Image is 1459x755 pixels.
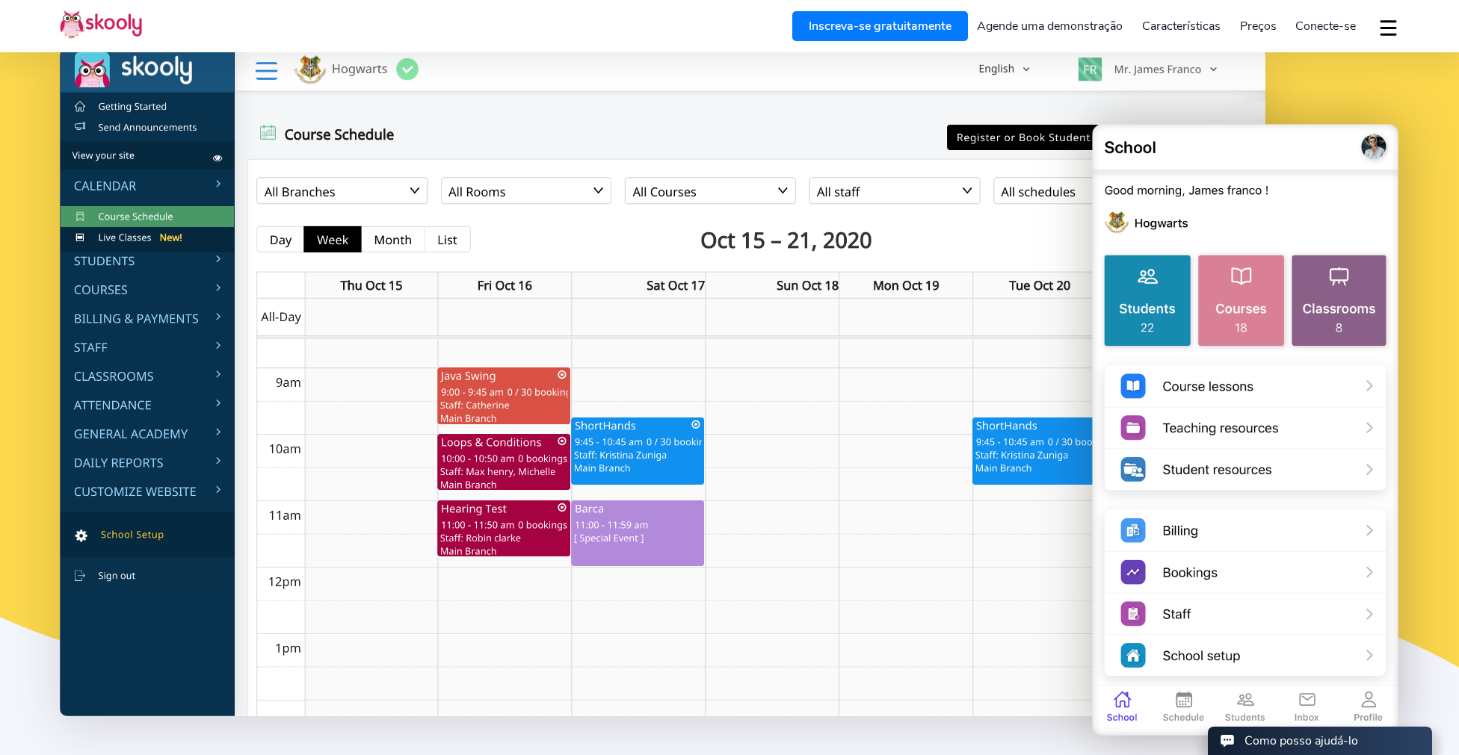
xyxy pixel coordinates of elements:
img: Skooly [60,10,142,39]
a: Preços [1230,14,1286,38]
a: Inscreva-se gratuitamente [792,11,968,41]
img: Conheça o software nº 1 para artes marciais - Desktop [60,48,1265,716]
button: dropdown menu [1378,10,1399,45]
a: Agende uma demonstração [968,14,1133,38]
a: Características [1132,14,1230,38]
span: Preços [1240,18,1277,34]
a: Conecte-se [1286,14,1366,38]
img: Conheça o software nº 1 para artes marciais - Mobile [1091,119,1399,739]
span: Conecte-se [1295,18,1356,34]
